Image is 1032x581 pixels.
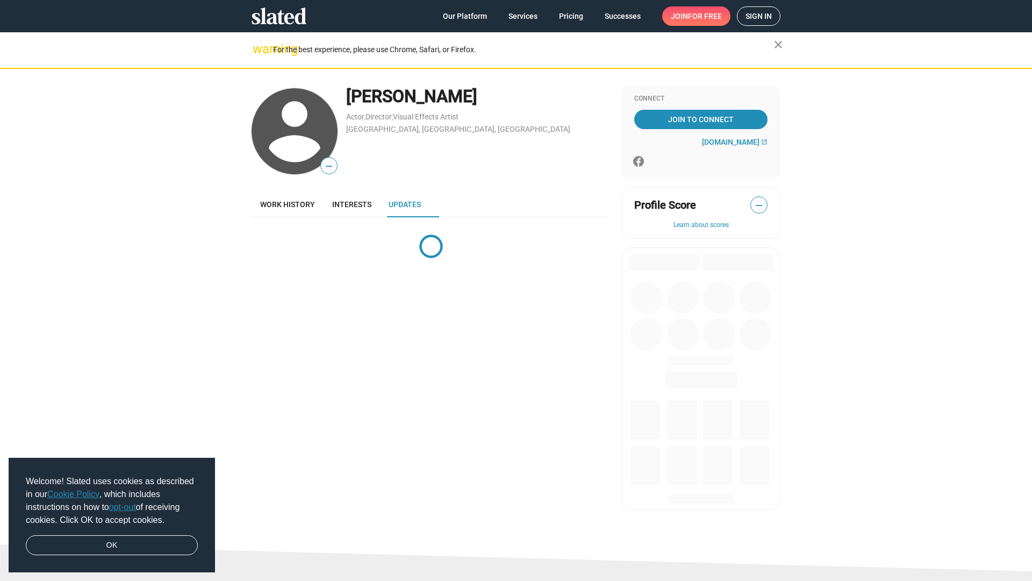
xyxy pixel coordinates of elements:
a: Director [365,112,392,121]
div: Connect [634,95,768,103]
a: Sign in [737,6,780,26]
span: , [364,115,365,121]
span: Services [508,6,537,26]
a: dismiss cookie message [26,535,198,556]
mat-icon: open_in_new [761,139,768,145]
span: for free [688,6,722,26]
span: — [751,199,767,212]
div: For the best experience, please use Chrome, Safari, or Firefox. [273,42,774,57]
a: Join To Connect [634,110,768,129]
a: Successes [596,6,649,26]
div: cookieconsent [9,458,215,573]
a: opt-out [109,502,136,512]
span: Sign in [746,7,772,25]
div: [PERSON_NAME] [346,85,611,108]
a: Our Platform [434,6,496,26]
a: Updates [380,192,429,217]
a: Work history [252,192,324,217]
span: Welcome! Slated uses cookies as described in our , which includes instructions on how to of recei... [26,475,198,527]
span: Join To Connect [636,110,765,129]
span: Join [671,6,722,26]
button: Learn about scores [634,221,768,230]
a: Pricing [550,6,592,26]
span: Updates [389,200,421,209]
a: [GEOGRAPHIC_DATA], [GEOGRAPHIC_DATA], [GEOGRAPHIC_DATA] [346,125,570,133]
a: Visual Effects Artist [393,112,458,121]
a: Cookie Policy [47,490,99,499]
span: — [321,159,337,173]
span: , [392,115,393,121]
span: Profile Score [634,198,696,212]
span: Pricing [559,6,583,26]
span: [DOMAIN_NAME] [702,138,759,146]
a: Actor [346,112,364,121]
mat-icon: close [772,38,785,51]
span: Interests [332,200,371,209]
a: Interests [324,192,380,217]
a: Services [500,6,546,26]
a: Joinfor free [662,6,730,26]
span: Our Platform [443,6,487,26]
span: Successes [605,6,641,26]
a: [DOMAIN_NAME] [702,138,768,146]
mat-icon: warning [253,42,266,55]
span: Work history [260,200,315,209]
